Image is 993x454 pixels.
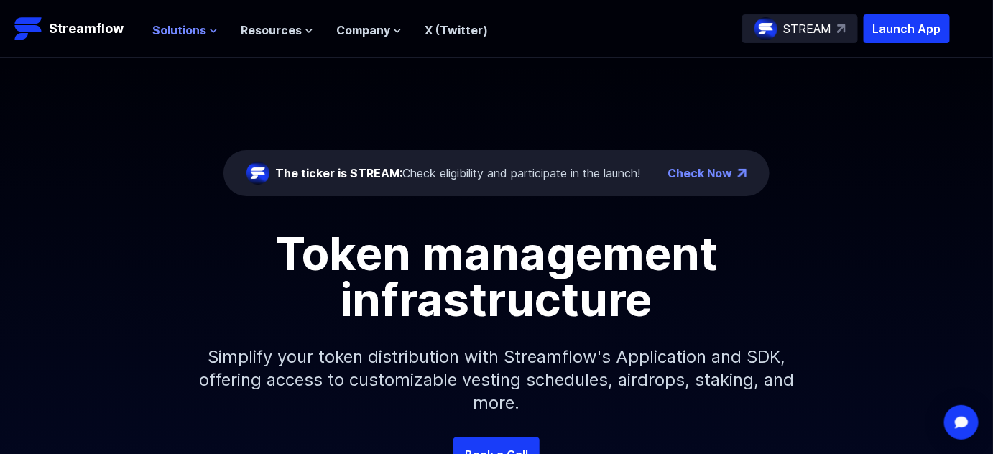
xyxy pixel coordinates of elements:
[783,20,831,37] p: STREAM
[246,162,269,185] img: streamflow-logo-circle.png
[49,19,124,39] p: Streamflow
[14,14,43,43] img: Streamflow Logo
[668,165,732,182] a: Check Now
[336,22,390,39] span: Company
[742,14,858,43] a: STREAM
[152,22,218,39] button: Solutions
[738,169,747,177] img: top-right-arrow.png
[188,323,805,437] p: Simplify your token distribution with Streamflow's Application and SDK, offering access to custom...
[152,22,206,39] span: Solutions
[336,22,402,39] button: Company
[275,166,402,180] span: The ticker is STREAM:
[864,14,950,43] button: Launch App
[944,405,979,440] div: Open Intercom Messenger
[837,24,846,33] img: top-right-arrow.svg
[275,165,640,182] div: Check eligibility and participate in the launch!
[241,22,313,39] button: Resources
[754,17,777,40] img: streamflow-logo-circle.png
[241,22,302,39] span: Resources
[425,23,488,37] a: X (Twitter)
[14,14,138,43] a: Streamflow
[173,231,820,323] h1: Token management infrastructure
